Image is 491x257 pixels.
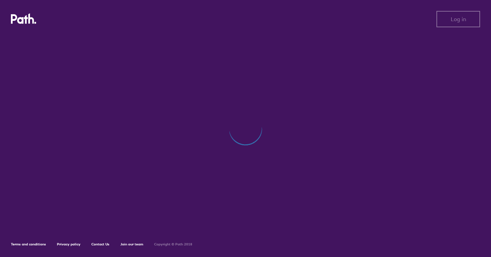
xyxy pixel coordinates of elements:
a: Contact Us [91,242,109,246]
a: Privacy policy [57,242,80,246]
span: Log in [451,16,466,22]
a: Terms and conditions [11,242,46,246]
h6: Copyright © Path 2018 [154,242,192,246]
button: Log in [436,11,480,27]
a: Join our team [120,242,143,246]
